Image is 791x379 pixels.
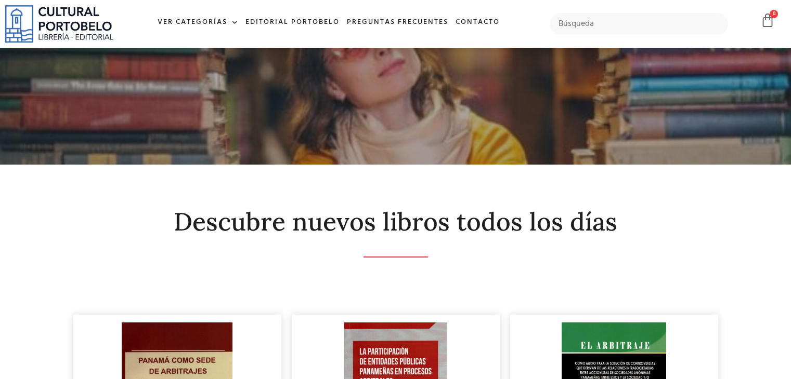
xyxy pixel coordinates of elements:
[550,13,728,35] input: Búsqueda
[154,11,242,34] a: Ver Categorías
[343,11,452,34] a: Preguntas frecuentes
[452,11,503,34] a: Contacto
[760,13,775,28] a: 0
[73,208,718,236] h2: Descubre nuevos libros todos los días
[242,11,343,34] a: Editorial Portobelo
[770,10,778,18] span: 0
